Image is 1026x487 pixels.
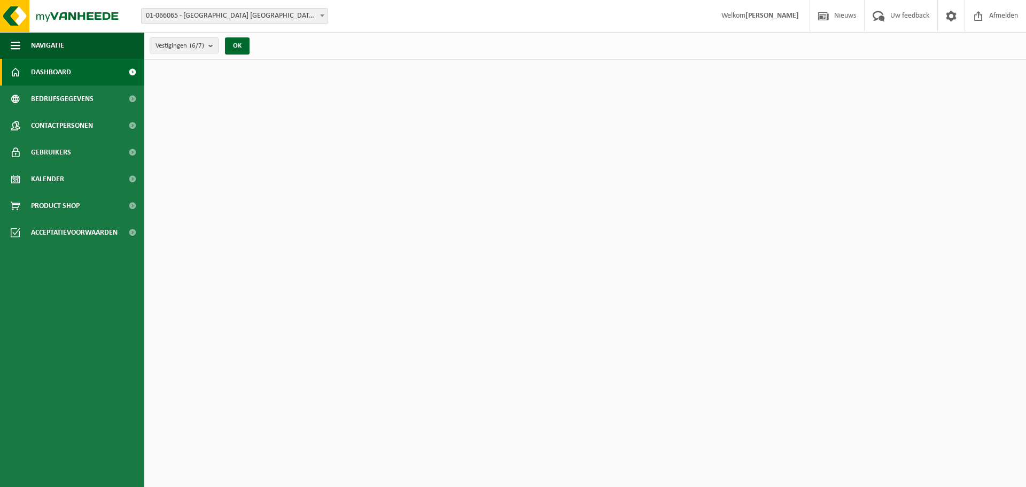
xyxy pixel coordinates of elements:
span: Kalender [31,166,64,192]
strong: [PERSON_NAME] [745,12,799,20]
count: (6/7) [190,42,204,49]
span: Gebruikers [31,139,71,166]
button: OK [225,37,250,55]
span: Dashboard [31,59,71,86]
button: Vestigingen(6/7) [150,37,219,53]
span: Contactpersonen [31,112,93,139]
span: Bedrijfsgegevens [31,86,94,112]
span: Product Shop [31,192,80,219]
span: 01-066065 - BOMA NV - ANTWERPEN NOORDERLAAN - ANTWERPEN [141,8,328,24]
span: 01-066065 - BOMA NV - ANTWERPEN NOORDERLAAN - ANTWERPEN [142,9,328,24]
span: Navigatie [31,32,64,59]
span: Vestigingen [156,38,204,54]
span: Acceptatievoorwaarden [31,219,118,246]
